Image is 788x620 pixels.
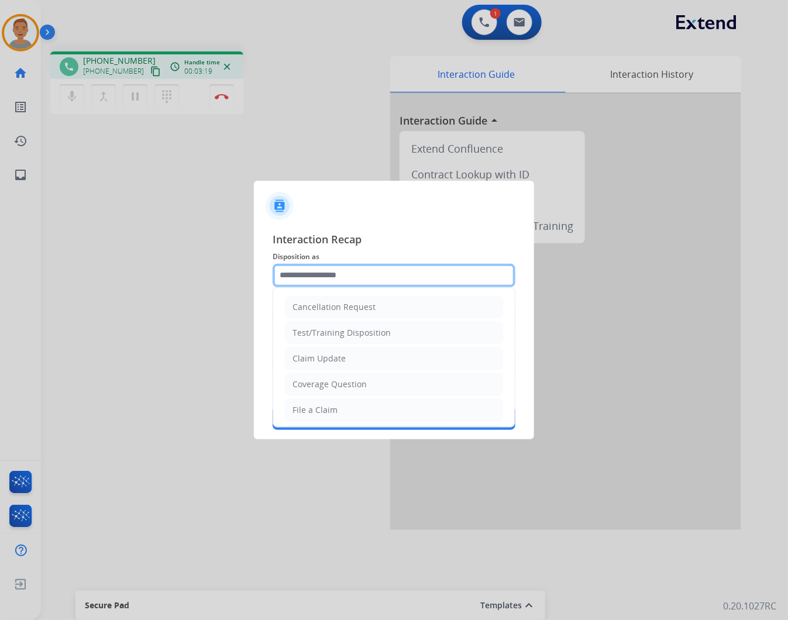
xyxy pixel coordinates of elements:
[293,378,367,390] div: Coverage Question
[273,231,515,250] span: Interaction Recap
[293,404,338,416] div: File a Claim
[266,192,294,220] img: contactIcon
[293,301,376,313] div: Cancellation Request
[723,599,776,613] p: 0.20.1027RC
[293,327,391,339] div: Test/Training Disposition
[293,353,346,364] div: Claim Update
[273,250,515,264] span: Disposition as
